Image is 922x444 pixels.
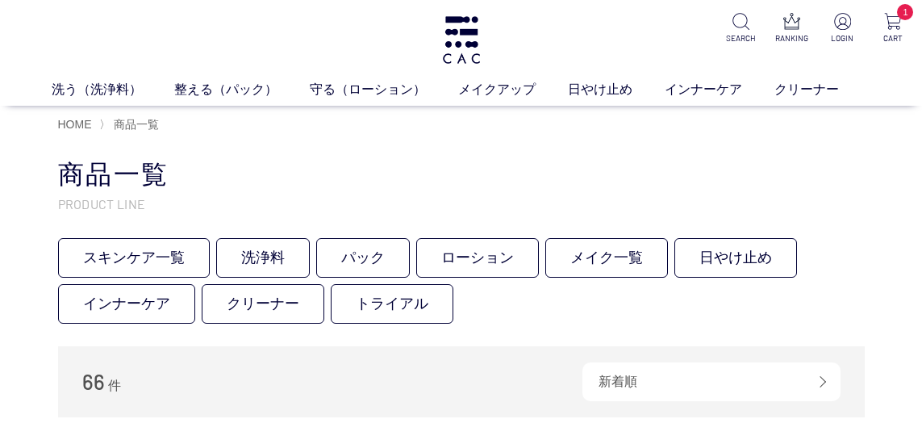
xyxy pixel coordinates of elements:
p: RANKING [775,32,807,44]
a: インナーケア [58,284,195,324]
a: メイクアップ [458,80,568,99]
a: ローション [416,238,539,278]
a: 1 CART [877,13,909,44]
div: 新着順 [582,362,841,401]
h1: 商品一覧 [58,157,865,192]
a: トライアル [331,284,453,324]
a: 日やけ止め [674,238,797,278]
a: 整える（パック） [174,80,310,99]
a: 商品一覧 [111,118,159,131]
p: SEARCH [724,32,757,44]
span: 1 [897,4,913,20]
a: RANKING [775,13,807,44]
span: 件 [108,379,121,392]
span: 66 [82,369,105,394]
a: 日やけ止め [568,80,665,99]
a: SEARCH [724,13,757,44]
p: PRODUCT LINE [58,195,865,212]
a: パック [316,238,410,278]
a: スキンケア一覧 [58,238,210,278]
img: logo [440,16,482,64]
p: LOGIN [826,32,858,44]
li: 〉 [99,117,163,132]
a: 洗う（洗浄料） [52,80,174,99]
a: インナーケア [665,80,774,99]
span: 商品一覧 [114,118,159,131]
a: メイク一覧 [545,238,668,278]
a: LOGIN [826,13,858,44]
a: 洗浄料 [216,238,310,278]
p: CART [877,32,909,44]
a: クリーナー [202,284,324,324]
a: クリーナー [774,80,871,99]
a: 守る（ローション） [310,80,458,99]
a: HOME [58,118,92,131]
